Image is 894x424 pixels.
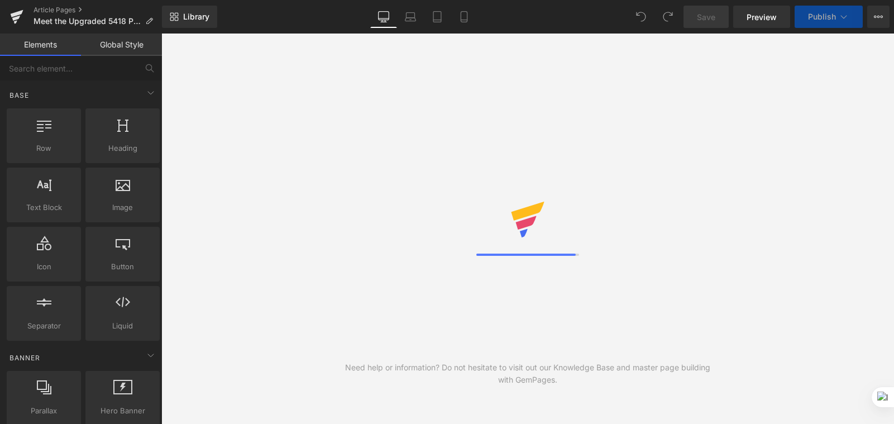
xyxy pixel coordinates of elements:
span: Image [89,202,156,213]
a: Laptop [397,6,424,28]
div: Need help or information? Do not hesitate to visit out our Knowledge Base and master page buildin... [345,361,711,386]
a: Mobile [451,6,477,28]
span: Text Block [10,202,78,213]
a: Global Style [81,34,162,56]
span: Banner [8,352,41,363]
span: Heading [89,142,156,154]
span: Library [183,12,209,22]
button: Undo [630,6,652,28]
button: Publish [795,6,863,28]
a: Tablet [424,6,451,28]
span: Icon [10,261,78,273]
span: Publish [808,12,836,21]
a: Desktop [370,6,397,28]
span: Parallax [10,405,78,417]
a: Preview [733,6,790,28]
a: New Library [162,6,217,28]
span: Liquid [89,320,156,332]
span: Meet the Upgraded 5418 PRO Espresso Machine [34,17,141,26]
span: Preview [747,11,777,23]
span: Separator [10,320,78,332]
span: Base [8,90,30,101]
button: Redo [657,6,679,28]
span: Hero Banner [89,405,156,417]
span: Button [89,261,156,273]
span: Save [697,11,715,23]
span: Row [10,142,78,154]
a: Article Pages [34,6,162,15]
button: More [867,6,890,28]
